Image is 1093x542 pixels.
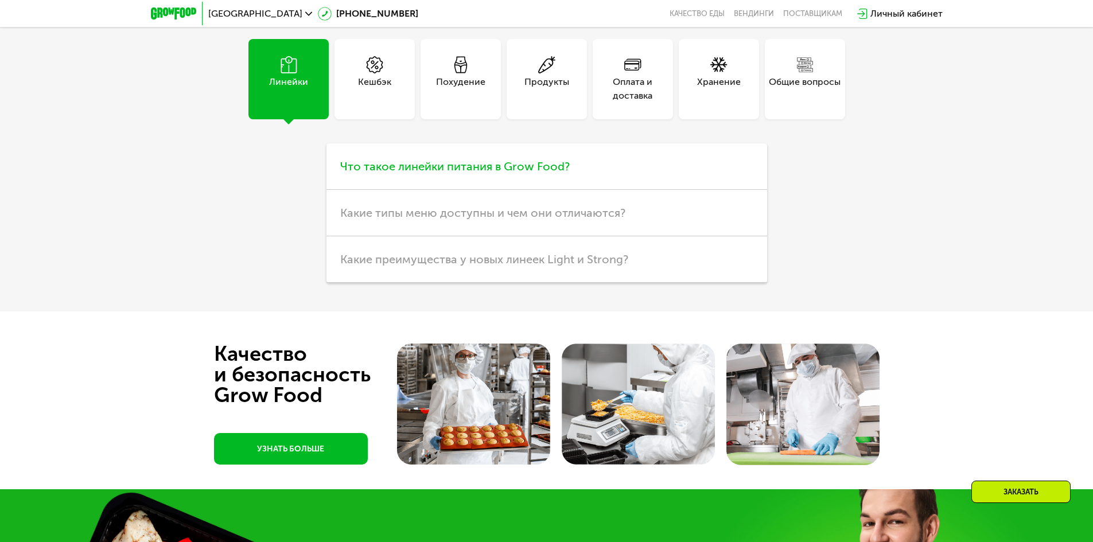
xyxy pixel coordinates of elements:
span: Какие преимущества у новых линеек Light и Strong? [340,252,628,266]
div: Общие вопросы [769,75,841,103]
a: Вендинги [734,9,774,18]
div: Качество и безопасность Grow Food [214,344,413,405]
div: Заказать [971,481,1071,503]
a: УЗНАТЬ БОЛЬШЕ [214,433,368,465]
div: поставщикам [783,9,842,18]
span: Что такое линейки питания в Grow Food? [340,159,570,173]
div: Продукты [524,75,569,103]
a: [PHONE_NUMBER] [318,7,418,21]
div: Оплата и доставка [593,75,673,103]
div: Линейки [269,75,308,103]
div: Личный кабинет [870,7,943,21]
div: Кешбэк [358,75,391,103]
span: Какие типы меню доступны и чем они отличаются? [340,206,625,220]
div: Хранение [697,75,741,103]
div: Похудение [436,75,485,103]
a: Качество еды [670,9,725,18]
span: [GEOGRAPHIC_DATA] [208,9,302,18]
